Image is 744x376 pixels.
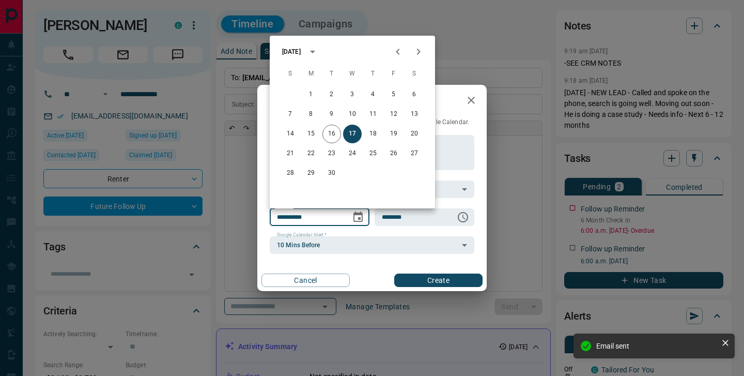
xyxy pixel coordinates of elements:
button: 7 [281,105,300,124]
label: Google Calendar Alert [277,232,327,238]
button: 18 [364,125,382,143]
button: Previous month [388,41,408,62]
label: Date [277,204,290,210]
button: 27 [405,144,424,163]
button: Cancel [261,274,350,287]
button: 23 [322,144,341,163]
button: 21 [281,144,300,163]
button: 25 [364,144,382,163]
span: Monday [302,64,320,84]
button: 10 [343,105,362,124]
button: 14 [281,125,300,143]
button: Next month [408,41,429,62]
button: 13 [405,105,424,124]
div: [DATE] [282,47,301,56]
button: 4 [364,85,382,104]
button: 2 [322,85,341,104]
button: 1 [302,85,320,104]
button: 15 [302,125,320,143]
span: Saturday [405,64,424,84]
button: Create [394,274,483,287]
button: 26 [384,144,403,163]
button: 17 [343,125,362,143]
button: 5 [384,85,403,104]
button: 8 [302,105,320,124]
button: Choose time, selected time is 6:00 AM [453,207,473,228]
button: 9 [322,105,341,124]
span: Sunday [281,64,300,84]
span: Wednesday [343,64,362,84]
div: 10 Mins Before [270,236,474,254]
button: 24 [343,144,362,163]
button: calendar view is open, switch to year view [304,43,321,61]
button: 22 [302,144,320,163]
button: 12 [384,105,403,124]
div: Email sent [596,342,717,350]
button: Choose date, selected date is Sep 17, 2025 [348,207,368,228]
span: Tuesday [322,64,341,84]
h2: New Task [257,85,328,118]
button: 30 [322,164,341,183]
button: 29 [302,164,320,183]
label: Time [382,204,395,210]
button: 6 [405,85,424,104]
button: 20 [405,125,424,143]
button: 3 [343,85,362,104]
button: 19 [384,125,403,143]
button: 16 [322,125,341,143]
span: Thursday [364,64,382,84]
button: 11 [364,105,382,124]
span: Friday [384,64,403,84]
button: 28 [281,164,300,183]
